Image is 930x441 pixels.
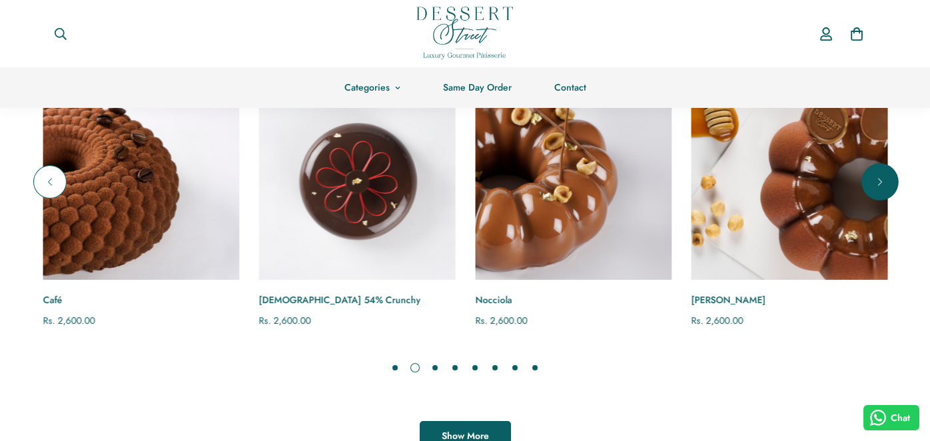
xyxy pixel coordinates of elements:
button: Search [43,19,78,49]
span: Rs. 2,600.00 [692,314,743,327]
a: Categories [323,67,422,108]
button: Previous [33,165,67,199]
a: 0 [841,19,872,49]
a: Account [811,15,841,53]
a: Café [43,84,239,280]
span: Rs. 2,600.00 [43,314,95,327]
a: Columbian 54% Crunchy [259,84,456,280]
button: Next [863,165,897,199]
a: Nocciola [475,84,672,280]
a: Nocciola Caramel [692,84,888,280]
a: Café [43,293,239,307]
span: Chat [891,411,910,425]
a: Contact [533,67,608,108]
a: Same Day Order [422,67,533,108]
a: [DEMOGRAPHIC_DATA] 54% Crunchy [259,293,456,307]
span: Rs. 2,600.00 [475,314,527,327]
a: [PERSON_NAME] [692,293,888,307]
img: Dessert Street [416,7,513,59]
span: Rs. 2,600.00 [259,314,311,327]
a: Nocciola [475,293,672,307]
button: Chat [863,405,920,430]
